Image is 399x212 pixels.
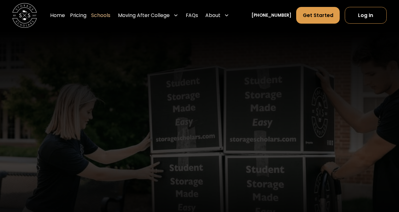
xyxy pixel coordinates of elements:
[296,7,340,24] a: Get Started
[70,7,86,24] a: Pricing
[186,7,198,24] a: FAQs
[91,7,110,24] a: Schools
[251,12,291,19] a: [PHONE_NUMBER]
[50,7,65,24] a: Home
[118,12,170,19] div: Moving After College
[115,7,181,24] div: Moving After College
[12,3,37,28] img: Storage Scholars main logo
[345,7,387,24] a: Log In
[203,7,232,24] div: About
[205,12,220,19] div: About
